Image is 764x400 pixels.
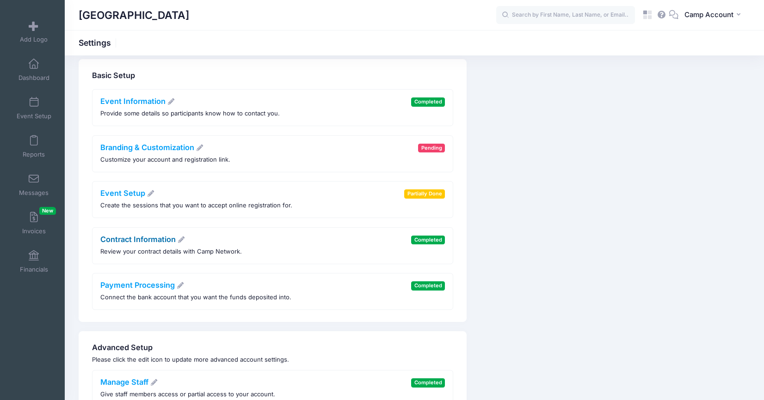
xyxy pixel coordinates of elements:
span: Completed [411,97,445,106]
a: Payment Processing [100,280,185,290]
a: Event Setup [100,188,155,198]
span: Completed [411,236,445,244]
p: Give staff members access or partial access to your account. [100,390,275,399]
span: Add Logo [20,36,48,43]
a: Manage Staff [100,377,158,387]
h4: Basic Setup [92,71,453,80]
span: Partially Done [404,189,445,198]
span: Reports [23,151,45,158]
p: Provide some details so participants know how to contact you. [100,109,280,118]
p: Please click the edit icon to update more advanced account settings. [92,355,453,364]
span: Completed [411,281,445,290]
a: Branding & Customization [100,143,204,152]
span: Completed [411,378,445,387]
span: Camp Account [684,10,733,20]
span: Dashboard [18,74,49,82]
span: New [39,207,56,215]
span: Pending [418,144,445,152]
p: Review your contract details with Camp Network. [100,247,242,256]
a: Add Logo [12,15,56,48]
span: Invoices [22,227,46,235]
p: Connect the bank account that you want the funds deposited into. [100,293,291,302]
span: Messages [19,189,49,197]
a: Dashboard [12,54,56,86]
a: Messages [12,169,56,201]
a: Event Information [100,97,175,106]
a: Financials [12,245,56,278]
a: Event Setup [12,92,56,124]
span: Event Setup [17,112,51,120]
p: Create the sessions that you want to accept online registration for. [100,201,292,210]
a: Contract Information [100,235,185,244]
span: Financials [20,266,48,273]
input: Search by First Name, Last Name, or Email... [496,6,635,24]
a: InvoicesNew [12,207,56,239]
a: Reports [12,130,56,163]
p: Customize your account and registration link. [100,155,230,164]
h1: [GEOGRAPHIC_DATA] [79,5,189,26]
h4: Advanced Setup [92,343,453,352]
h1: Settings [79,38,119,48]
button: Camp Account [678,5,750,26]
